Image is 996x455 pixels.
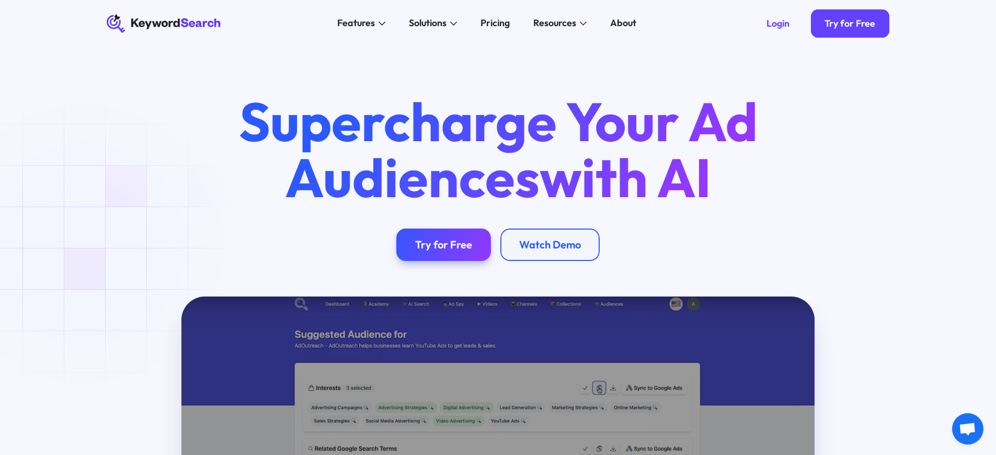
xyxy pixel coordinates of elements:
div: Pricing [480,16,510,30]
a: About [603,14,644,33]
div: Resources [533,16,576,30]
a: Try for Free [396,229,491,261]
div: Try for Free [415,238,472,251]
span: with AI [540,143,711,211]
h1: Supercharge Your Ad Audiences [216,94,779,204]
a: Pricing [474,14,517,33]
div: Solutions [409,16,447,30]
div: Watch Demo [519,238,581,251]
div: About [610,16,636,30]
a: Login [752,9,804,38]
div: Login [766,18,789,29]
a: Open chat [952,413,983,445]
div: Try for Free [825,18,875,29]
a: Try for Free [811,9,890,38]
div: Features [337,16,375,30]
